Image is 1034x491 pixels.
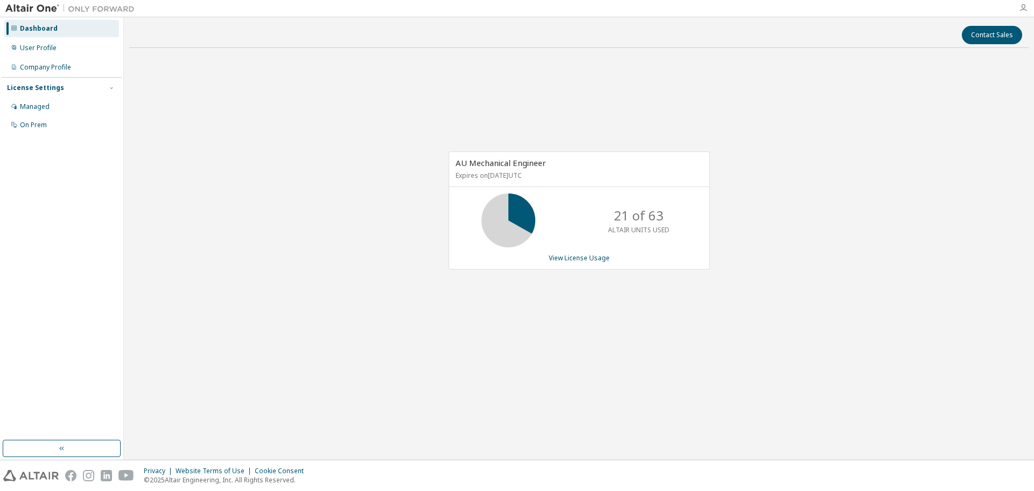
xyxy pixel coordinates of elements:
div: Dashboard [20,24,58,33]
p: © 2025 Altair Engineering, Inc. All Rights Reserved. [144,475,310,485]
div: Company Profile [20,63,71,72]
img: facebook.svg [65,470,76,481]
div: On Prem [20,121,47,129]
a: View License Usage [549,253,610,262]
p: 21 of 63 [614,206,663,225]
div: Website Terms of Use [176,467,255,475]
img: linkedin.svg [101,470,112,481]
div: Privacy [144,467,176,475]
div: License Settings [7,84,64,92]
p: Expires on [DATE] UTC [456,171,700,180]
img: Altair One [5,3,140,14]
div: User Profile [20,44,57,52]
button: Contact Sales [962,26,1022,44]
img: instagram.svg [83,470,94,481]
span: AU Mechanical Engineer [456,157,546,168]
p: ALTAIR UNITS USED [608,225,669,234]
img: youtube.svg [118,470,134,481]
div: Cookie Consent [255,467,310,475]
div: Managed [20,102,50,111]
img: altair_logo.svg [3,470,59,481]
